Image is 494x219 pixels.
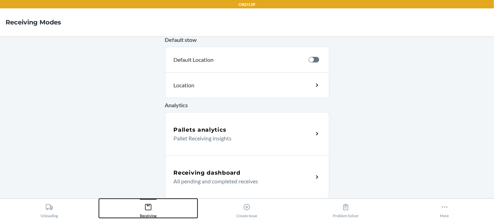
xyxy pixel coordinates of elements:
h5: Pallets analytics [174,126,227,134]
h5: Receiving dashboard [174,169,241,177]
p: Analytics [165,101,329,109]
a: Location [165,72,329,98]
p: Pallet Receiving insights [174,134,308,143]
p: ORD13P [238,1,256,8]
div: Unloading [41,200,58,218]
button: Receiving [99,199,198,218]
div: Problem Solver [333,200,359,218]
p: Location [174,81,256,89]
div: More [440,200,449,218]
p: Default Location [174,56,303,64]
button: Problem Solver [296,199,395,218]
a: Pallets analyticsPallet Receiving insights [165,112,329,155]
a: Receiving dashboardAll pending and completed receives [165,155,329,199]
div: Receiving [140,200,157,218]
h4: Receiving Modes [6,18,61,27]
button: Create Issue [198,199,296,218]
div: Create Issue [236,200,257,218]
p: Default stow [165,36,329,44]
button: More [395,199,494,218]
p: All pending and completed receives [174,177,308,185]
